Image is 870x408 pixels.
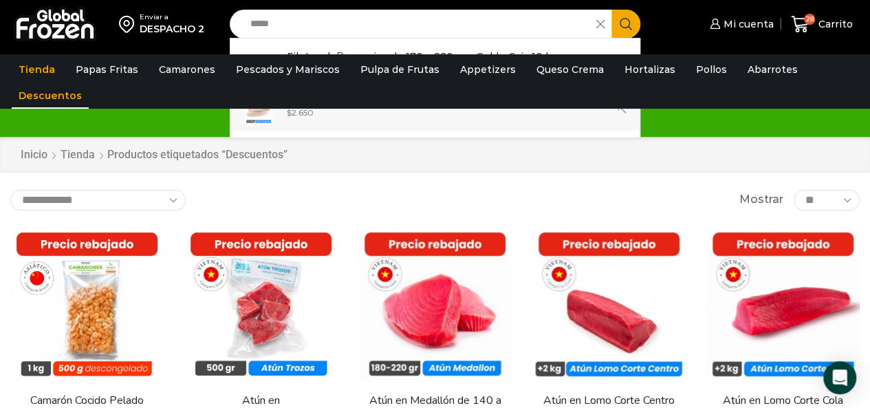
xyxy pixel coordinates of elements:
[336,50,368,63] strong: Panga
[69,56,145,83] a: Papas Fritas
[140,12,204,22] div: Enviar a
[20,147,48,163] a: Inicio
[119,12,140,36] img: address-field-icon.svg
[611,10,640,39] button: Search button
[720,17,774,31] span: Mi cuenta
[787,8,856,41] a: 28 Carrito
[739,192,783,208] span: Mostrar
[140,22,204,36] div: DESPACHO 2
[12,83,89,109] a: Descuentos
[530,56,611,83] a: Queso Crema
[287,107,292,118] span: $
[741,56,805,83] a: Abarrotes
[287,107,314,118] bdi: 2.650
[229,56,347,83] a: Pescados y Mariscos
[152,56,222,83] a: Camarones
[107,148,287,161] h1: Productos etiquetados “Descuentos”
[815,17,853,31] span: Carrito
[287,49,558,64] p: Filetes de sius de 170 a 220 gr - Gold - Caja 10 kg
[706,10,774,38] a: Mi cuenta
[804,14,815,25] span: 28
[230,88,640,131] a: Filetes dePangasius de 170 a 220 gr - Bronze - Caja 10 kg $2.650
[10,190,186,211] select: Pedido de la tienda
[230,45,640,88] a: Filetes dePangasius de 170 a 220 gr - Gold - Caja 10 kg $2.750
[354,56,446,83] a: Pulpa de Frutas
[12,56,62,83] a: Tienda
[823,361,856,394] div: Open Intercom Messenger
[618,56,682,83] a: Hortalizas
[453,56,523,83] a: Appetizers
[60,147,96,163] a: Tienda
[20,147,287,163] nav: Breadcrumb
[689,56,734,83] a: Pollos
